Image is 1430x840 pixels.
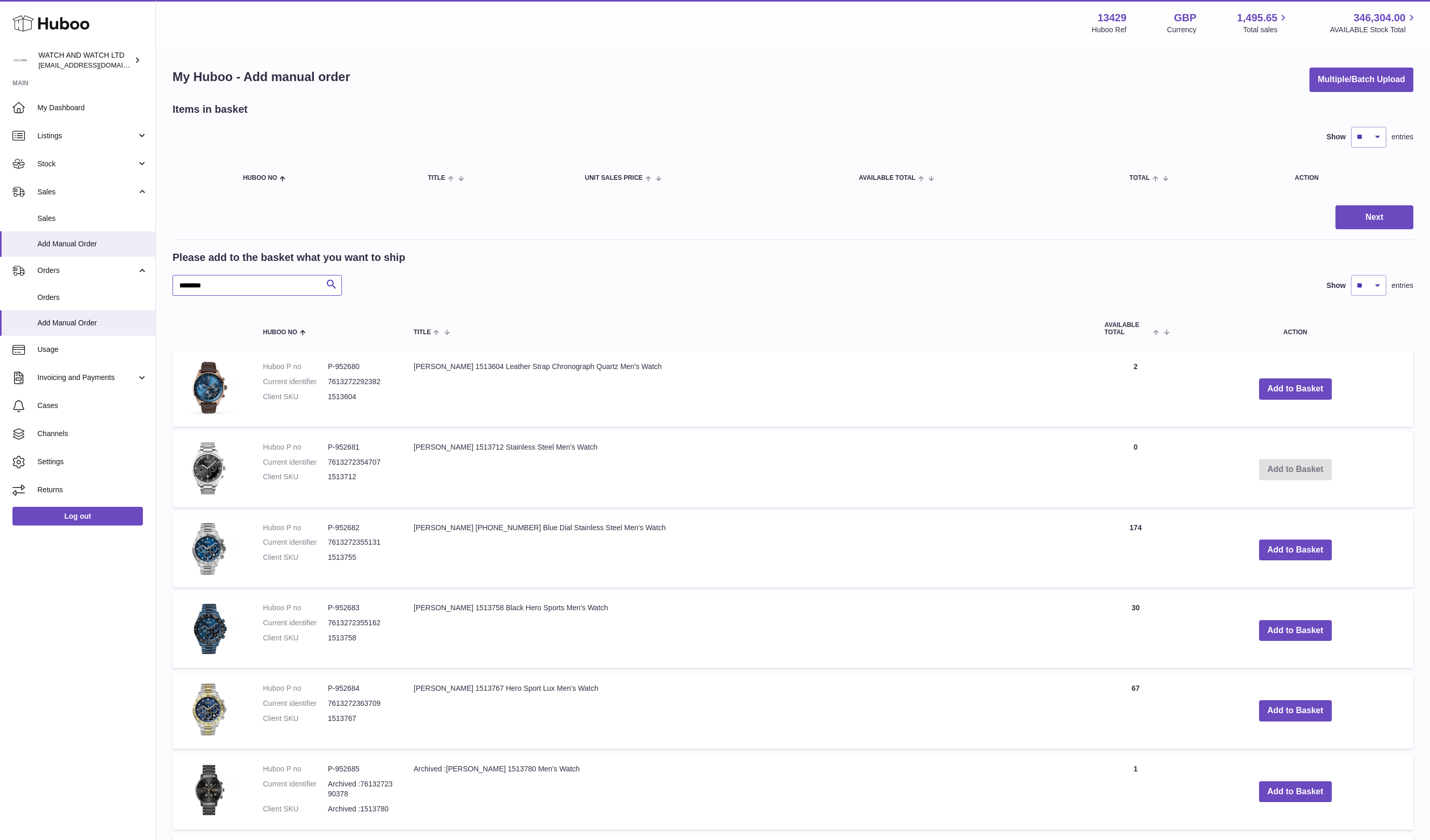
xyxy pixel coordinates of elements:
[328,804,393,814] dd: Archived :1513780
[414,329,431,336] span: Title
[37,214,148,224] span: Sales
[38,61,153,69] span: [EMAIL_ADDRESS][DOMAIN_NAME]
[1094,593,1177,668] td: 30
[263,472,328,482] dt: Client SKU
[263,392,328,402] dt: Client SKU
[37,401,148,411] span: Cases
[1259,540,1332,561] button: Add to Basket
[183,764,235,816] img: Archived :Hugo Boss 1513780 Men's Watch
[1167,25,1197,35] div: Currency
[585,175,643,181] span: Unit Sales Price
[328,537,393,547] dd: 7613272355131
[183,442,235,494] img: Hugo Boss 1513712 Stainless Steel Men's Watch
[1259,620,1332,641] button: Add to Basket
[263,603,328,613] dt: Huboo P no
[37,187,137,197] span: Sales
[328,442,393,452] dd: P-952681
[1295,175,1403,181] div: Action
[1105,322,1151,335] span: AVAILABLE Total
[328,392,393,402] dd: 1513604
[263,804,328,814] dt: Client SKU
[263,764,328,774] dt: Huboo P no
[1309,68,1413,92] button: Multiple/Batch Upload
[1094,754,1177,830] td: 1
[263,633,328,643] dt: Client SKU
[328,362,393,372] dd: P-952680
[1174,11,1196,25] strong: GBP
[328,523,393,533] dd: P-952682
[243,175,277,181] span: Huboo no
[263,523,328,533] dt: Huboo P no
[37,159,137,169] span: Stock
[1327,132,1346,142] label: Show
[403,754,1094,830] td: Archived :[PERSON_NAME] 1513780 Men's Watch
[328,472,393,482] dd: 1513712
[1392,132,1413,142] span: entries
[328,553,393,562] dd: 1513755
[183,523,235,575] img: Hugo Boss 1513755 Blue Dial Stainless Steel Men's Watch
[328,377,393,387] dd: 7613272292382
[1094,513,1177,588] td: 174
[328,684,393,693] dd: P-952684
[263,537,328,547] dt: Current identifier
[183,603,235,655] img: Hugo Boss 1513758 Black Hero Sports Men's Watch
[37,373,137,383] span: Invoicing and Payments
[37,429,148,439] span: Channels
[1243,25,1289,35] span: Total sales
[1354,11,1406,25] span: 346,304.00
[328,603,393,613] dd: P-952683
[859,175,916,181] span: AVAILABLE Total
[1097,11,1127,25] strong: 13429
[403,351,1094,427] td: [PERSON_NAME] 1513604 Leather Strap Chronograph Quartz Men's Watch
[1094,673,1177,749] td: 67
[37,239,148,249] span: Add Manual Order
[37,345,148,355] span: Usage
[263,699,328,708] dt: Current identifier
[1094,351,1177,427] td: 2
[1330,25,1418,35] span: AVAILABLE Stock Total
[1259,378,1332,400] button: Add to Basket
[1259,700,1332,721] button: Add to Basket
[403,593,1094,668] td: [PERSON_NAME] 1513758 Black Hero Sports Men's Watch
[1177,311,1414,346] th: Action
[37,131,137,141] span: Listings
[328,457,393,467] dd: 7613272354707
[328,779,393,799] dd: Archived :7613272390378
[37,318,148,328] span: Add Manual Order
[328,764,393,774] dd: P-952685
[1094,432,1177,507] td: 0
[12,52,28,68] img: baris@watchandwatch.co.uk
[12,507,143,526] a: Log out
[328,618,393,628] dd: 7613272355162
[38,50,132,70] div: WATCH AND WATCH LTD
[1330,11,1418,35] a: 346,304.00 AVAILABLE Stock Total
[37,293,148,303] span: Orders
[1335,205,1413,230] button: Next
[403,673,1094,749] td: [PERSON_NAME] 1513767 Hero Sport Lux Men's Watch
[37,485,148,495] span: Returns
[263,377,328,387] dt: Current identifier
[1327,281,1346,291] label: Show
[37,103,148,113] span: My Dashboard
[263,714,328,724] dt: Client SKU
[403,513,1094,588] td: [PERSON_NAME] [PHONE_NUMBER] Blue Dial Stainless Steel Men's Watch
[1259,781,1332,803] button: Add to Basket
[428,175,445,181] span: Title
[173,251,405,265] h2: Please add to the basket what you want to ship
[1237,11,1290,35] a: 1,495.65 Total sales
[263,618,328,628] dt: Current identifier
[263,684,328,693] dt: Huboo P no
[37,457,148,467] span: Settings
[263,442,328,452] dt: Huboo P no
[1130,175,1150,181] span: Total
[328,699,393,708] dd: 7613272363709
[173,69,350,85] h1: My Huboo - Add manual order
[328,714,393,724] dd: 1513767
[37,266,137,275] span: Orders
[263,329,297,336] span: Huboo no
[263,553,328,562] dt: Client SKU
[1237,11,1278,25] span: 1,495.65
[328,633,393,643] dd: 1513758
[173,102,248,116] h2: Items in basket
[263,779,328,799] dt: Current identifier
